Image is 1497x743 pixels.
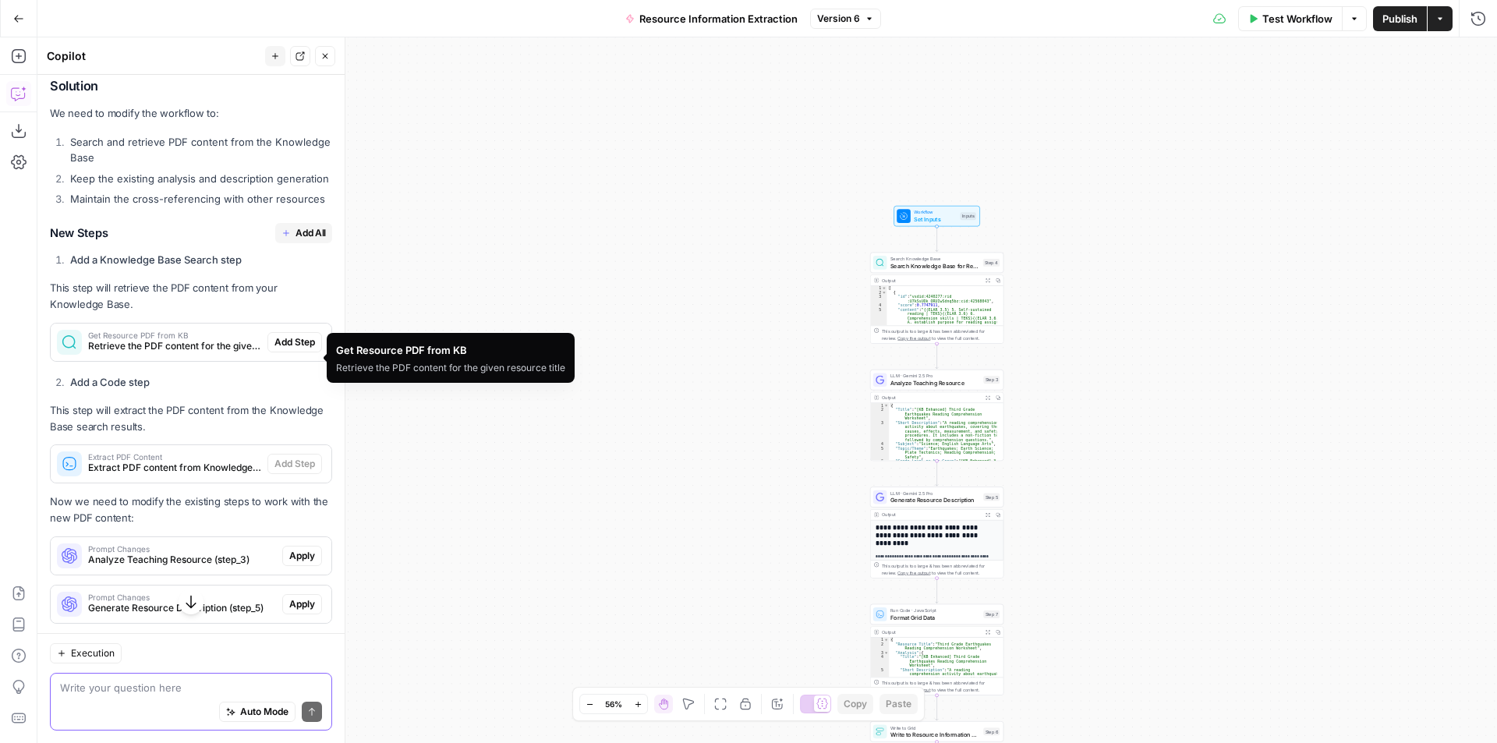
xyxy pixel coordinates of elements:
[870,650,889,655] div: 3
[870,420,889,442] div: 3
[983,610,1000,618] div: Step 7
[890,496,980,504] span: Generate Resource Description
[936,695,938,720] g: Edge from step_7 to step_6
[890,379,980,387] span: Analyze Teaching Resource
[66,191,332,207] li: Maintain the cross-referencing with other resources
[870,667,889,693] div: 5
[884,650,889,655] span: Toggle code folding, rows 3 through 19
[983,494,1000,501] div: Step 5
[267,454,322,474] button: Add Step
[844,697,867,711] span: Copy
[936,344,938,369] g: Edge from step_4 to step_3
[870,403,889,408] div: 1
[88,461,261,475] span: Extract PDF content from Knowledge Base results
[884,403,889,408] span: Toggle code folding, rows 1 through 17
[88,331,261,339] span: Get Resource PDF from KB
[50,223,332,243] h3: New Steps
[66,134,332,165] li: Search and retrieve PDF content from the Knowledge Base
[71,646,115,660] span: Execution
[983,727,1000,735] div: Step 6
[897,335,930,341] span: Copy the output
[870,286,887,291] div: 1
[605,698,622,710] span: 56%
[870,642,889,650] div: 2
[870,408,889,421] div: 2
[890,373,980,380] span: LLM · Gemini 2.5 Pro
[88,553,276,567] span: Analyze Teaching Resource (step_3)
[1382,11,1417,27] span: Publish
[47,48,260,64] div: Copilot
[870,303,887,308] div: 4
[50,494,332,526] p: Now we need to modify the existing steps to work with the new PDF content:
[882,290,887,295] span: Toggle code folding, rows 2 through 6
[870,655,889,668] div: 4
[870,295,887,303] div: 3
[88,601,276,615] span: Generate Resource Description (step_5)
[274,457,315,471] span: Add Step
[1373,6,1427,31] button: Publish
[870,638,889,642] div: 1
[70,253,242,266] strong: Add a Knowledge Base Search step
[914,209,957,216] span: Workflow
[870,206,1003,227] div: WorkflowSet InputsInputs
[879,694,918,714] button: Paste
[882,628,980,635] div: Output
[890,490,980,497] span: LLM · Gemini 2.5 Pro
[817,12,860,26] span: Version 6
[66,171,332,186] li: Keep the existing analysis and description generation
[890,607,980,614] span: Run Code · JavaScript
[267,332,322,352] button: Add Step
[936,578,938,603] g: Edge from step_5 to step_7
[88,339,261,353] span: Retrieve the PDF content for the given resource title
[810,9,881,29] button: Version 6
[870,459,889,468] div: 6
[890,724,980,731] span: Write to Grid
[50,105,332,122] p: We need to modify the workflow to:
[870,604,1003,695] div: Run Code · JavaScriptFormat Grid DataStep 7Output{ "Resource Title":"Third Grade Earthquakes Read...
[50,79,332,94] h2: Solution
[882,511,980,518] div: Output
[870,442,889,447] div: 4
[886,697,911,711] span: Paste
[616,6,807,31] button: Resource Information Extraction
[890,255,979,262] span: Search Knowledge Base
[890,261,979,270] span: Search Knowledge Base for Resource
[890,613,980,621] span: Format Grid Data
[50,643,122,663] button: Execution
[936,226,938,251] g: Edge from start to step_4
[882,562,1000,576] div: This output is too large & has been abbreviated for review. to view the full content.
[914,215,957,224] span: Set Inputs
[1238,6,1342,31] button: Test Workflow
[275,223,332,243] button: Add All
[884,638,889,642] span: Toggle code folding, rows 1 through 21
[639,11,798,27] span: Resource Information Extraction
[274,335,315,349] span: Add Step
[870,370,1003,461] div: LLM · Gemini 2.5 ProAnalyze Teaching ResourceStep 3Output{ "Title":"[KB Enhanced] Third Grade Ear...
[296,226,326,240] span: Add All
[870,290,887,295] div: 2
[960,212,975,220] div: Inputs
[936,461,938,486] g: Edge from step_3 to step_5
[240,705,288,719] span: Auto Mode
[983,376,1000,384] div: Step 3
[289,549,315,563] span: Apply
[282,546,322,566] button: Apply
[289,597,315,611] span: Apply
[983,259,1000,267] div: Step 4
[882,327,1000,341] div: This output is too large & has been abbreviated for review. to view the full content.
[1262,11,1332,27] span: Test Workflow
[882,394,980,401] div: Output
[70,376,150,388] strong: Add a Code step
[882,679,1000,693] div: This output is too large & has been abbreviated for review. to view the full content.
[870,307,887,437] div: 5
[882,286,887,291] span: Toggle code folding, rows 1 through 7
[282,594,322,614] button: Apply
[882,277,980,284] div: Output
[870,446,889,459] div: 5
[870,721,1003,742] div: Write to GridWrite to Resource Information GridStep 6
[219,702,296,722] button: Auto Mode
[870,253,1003,344] div: Search Knowledge BaseSearch Knowledge Base for ResourceStep 4Output[ { "id":"vsdid:4240277:rid :U...
[897,570,930,575] span: Copy the output
[50,402,332,435] p: This step will extract the PDF content from the Knowledge Base search results.
[890,731,980,739] span: Write to Resource Information Grid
